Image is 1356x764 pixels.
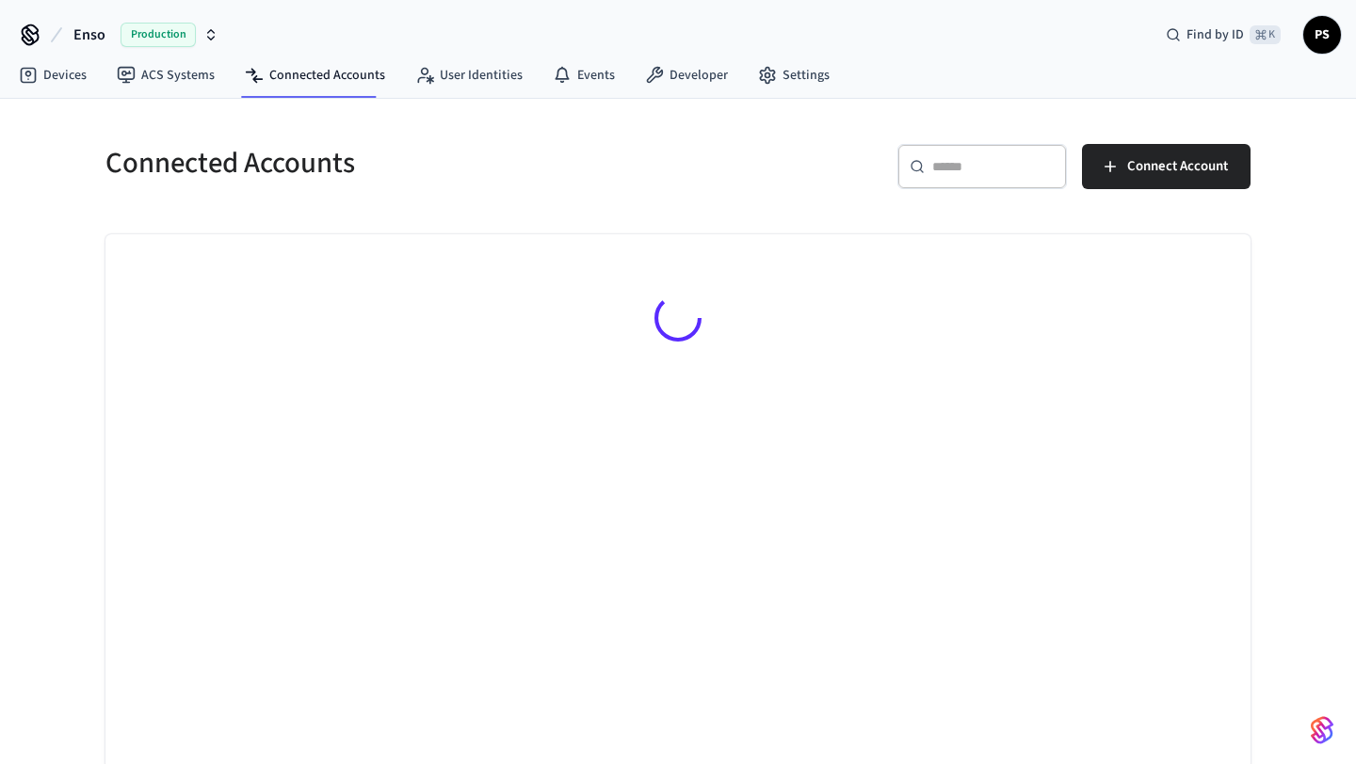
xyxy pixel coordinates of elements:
a: Developer [630,58,743,92]
span: Find by ID [1186,25,1244,44]
button: PS [1303,16,1341,54]
a: Events [538,58,630,92]
button: Connect Account [1082,144,1251,189]
span: ⌘ K [1250,25,1281,44]
div: Find by ID⌘ K [1151,18,1296,52]
a: Connected Accounts [230,58,400,92]
a: User Identities [400,58,538,92]
h5: Connected Accounts [105,144,667,183]
span: Production [121,23,196,47]
img: SeamLogoGradient.69752ec5.svg [1311,715,1333,745]
span: Enso [73,24,105,46]
a: ACS Systems [102,58,230,92]
span: PS [1305,18,1339,52]
a: Settings [743,58,845,92]
a: Devices [4,58,102,92]
span: Connect Account [1127,154,1228,179]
